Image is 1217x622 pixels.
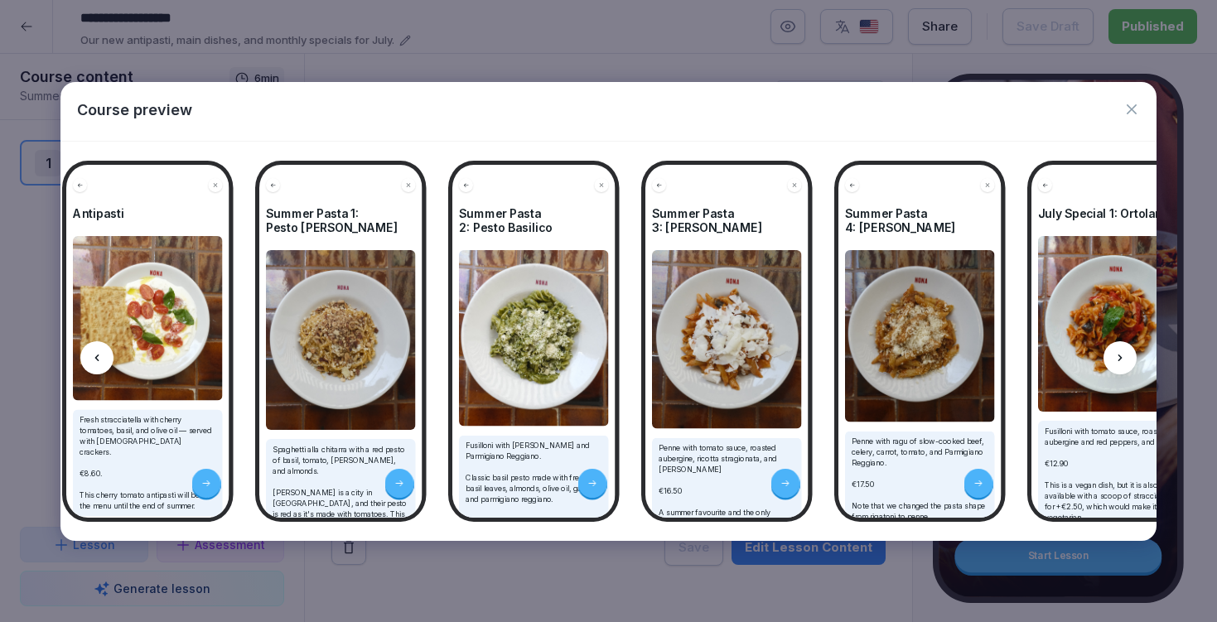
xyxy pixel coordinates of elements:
img: Image and Text preview image [1038,236,1188,412]
img: Image and Text preview image [845,250,995,422]
p: Fresh stracciatella with cherry tomatoes, basil, and olive oil — served with [DEMOGRAPHIC_DATA] c... [80,414,216,511]
img: Image and Text preview image [652,250,802,428]
img: Image and Text preview image [459,250,609,426]
p: Fusilloni with [PERSON_NAME] and Parmigiano Reggiano. Classic basil pesto made with fresh basil l... [466,440,602,558]
p: Penne with ragu of slow-cooked beef, celery, carrot, tomato, and Parmigiano Reggiano. €17.50 Note... [852,436,988,522]
h4: July Special 1: Ortolana [1038,206,1188,220]
p: Course preview [77,99,192,121]
p: Spaghetti alla chitarra with a red pesto of basil, tomato, [PERSON_NAME], and almonds. [PERSON_NA... [273,443,409,605]
h4: Antipasti [73,206,223,220]
h4: Summer Pasta 3: [PERSON_NAME] [652,206,802,234]
h4: Summer Pasta 2: Pesto Basilico [459,206,609,234]
p: Fusilloni with tomato sauce, roasted aubergine and red peppers, and basil €12.90 This is a vegan ... [1045,426,1181,523]
p: Penne with tomato sauce, roasted aubergine, ricotta stragionata, and [PERSON_NAME] €16.50 A summe... [659,442,795,539]
img: Image and Text preview image [266,250,416,430]
h4: Summer Pasta 4: [PERSON_NAME] [845,206,995,234]
img: Image and Text preview image [73,236,223,400]
h4: Summer Pasta 1: Pesto [PERSON_NAME] [266,206,416,234]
